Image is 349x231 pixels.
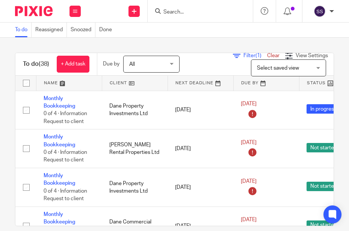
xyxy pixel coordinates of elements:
[44,150,87,163] span: 0 of 4 · Information Request to client
[314,5,326,17] img: svg%3E
[99,23,116,37] a: Done
[44,212,75,225] a: Monthly Bookkeeping
[267,53,280,58] a: Clear
[15,23,32,37] a: To do
[307,220,341,230] span: Not started
[44,96,75,109] a: Monthly Bookkeeping
[168,91,233,129] td: [DATE]
[102,91,168,129] td: Dane Property Investments Ltd
[129,62,135,67] span: All
[39,61,49,67] span: (38)
[44,134,75,147] a: Monthly Bookkeeping
[307,143,341,152] span: Not started
[296,53,328,58] span: View Settings
[243,53,267,58] span: Filter
[307,182,341,191] span: Not started
[241,101,257,106] span: [DATE]
[44,188,87,202] span: 0 of 4 · Information Request to client
[15,6,53,16] img: Pixie
[255,53,261,58] span: (1)
[241,179,257,184] span: [DATE]
[103,60,119,68] p: Due by
[241,217,257,223] span: [DATE]
[71,23,95,37] a: Snoozed
[57,56,89,73] a: + Add task
[44,111,87,124] span: 0 of 4 · Information Request to client
[102,168,168,207] td: Dane Property Investments Ltd
[44,173,75,186] a: Monthly Bookkeeping
[241,140,257,145] span: [DATE]
[163,9,230,16] input: Search
[102,129,168,168] td: [PERSON_NAME] Rental Properties Ltd
[307,104,340,114] span: In progress
[257,65,299,71] span: Select saved view
[168,168,233,207] td: [DATE]
[168,129,233,168] td: [DATE]
[23,60,49,68] h1: To do
[35,23,67,37] a: Reassigned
